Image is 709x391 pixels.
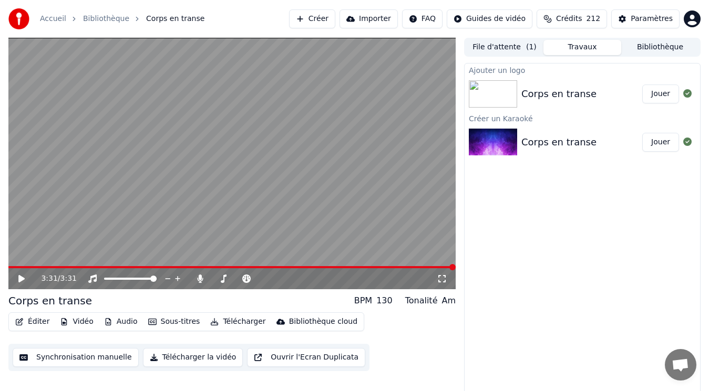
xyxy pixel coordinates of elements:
[543,40,621,55] button: Travaux
[642,133,679,152] button: Jouer
[441,294,456,307] div: Am
[83,14,129,24] a: Bibliothèque
[465,112,700,124] div: Créer un Karaoké
[41,273,57,284] span: 3:31
[354,294,372,307] div: BPM
[447,9,532,28] button: Guides de vidéo
[405,294,438,307] div: Tonalité
[100,314,142,329] button: Audio
[642,84,679,103] button: Jouer
[521,135,597,150] div: Corps en transe
[247,348,365,367] button: Ouvrir l'Ecran Duplicata
[8,293,92,308] div: Corps en transe
[586,14,600,24] span: 212
[8,8,29,29] img: youka
[526,42,537,52] span: ( 1 )
[60,273,77,284] span: 3:31
[621,40,699,55] button: Bibliothèque
[340,9,398,28] button: Importer
[556,14,582,24] span: Crédits
[13,348,139,367] button: Synchronisation manuelle
[146,14,204,24] span: Corps en transe
[402,9,443,28] button: FAQ
[40,14,204,24] nav: breadcrumb
[56,314,97,329] button: Vidéo
[289,316,357,327] div: Bibliothèque cloud
[466,40,543,55] button: File d'attente
[40,14,66,24] a: Accueil
[11,314,54,329] button: Éditer
[376,294,393,307] div: 130
[611,9,680,28] button: Paramètres
[631,14,673,24] div: Paramètres
[41,273,66,284] div: /
[144,314,204,329] button: Sous-titres
[465,64,700,76] div: Ajouter un logo
[521,87,597,101] div: Corps en transe
[289,9,335,28] button: Créer
[665,349,696,381] div: Ouvrir le chat
[537,9,607,28] button: Crédits212
[206,314,270,329] button: Télécharger
[143,348,243,367] button: Télécharger la vidéo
